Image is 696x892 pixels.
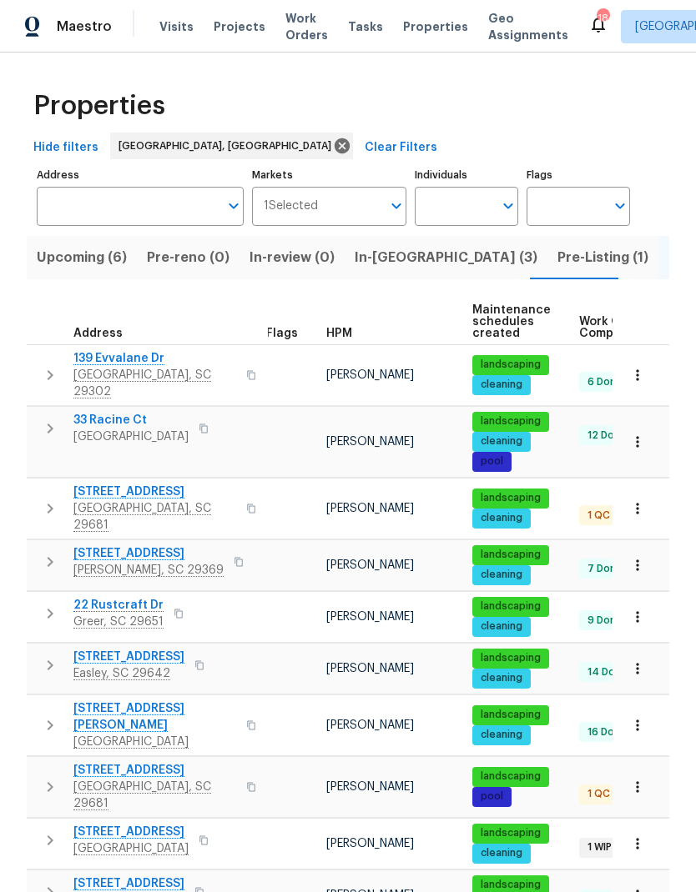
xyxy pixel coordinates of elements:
[474,378,529,392] span: cleaning
[474,358,547,372] span: landscaping
[474,789,510,804] span: pool
[581,509,617,523] span: 1 QC
[326,328,352,339] span: HPM
[474,878,547,892] span: landscaping
[326,719,414,731] span: [PERSON_NAME]
[474,599,547,614] span: landscaping
[579,316,684,339] span: Work Order Completion
[73,412,189,428] span: 33 Racine Ct
[57,18,112,35] span: Maestro
[214,18,265,35] span: Projects
[474,708,547,722] span: landscaping
[581,375,629,389] span: 6 Done
[365,138,437,158] span: Clear Filters
[403,18,468,35] span: Properties
[326,781,414,793] span: [PERSON_NAME]
[326,838,414,849] span: [PERSON_NAME]
[222,194,245,218] button: Open
[474,671,529,685] span: cleaning
[326,663,414,674] span: [PERSON_NAME]
[37,246,127,269] span: Upcoming (6)
[285,10,328,43] span: Work Orders
[385,194,408,218] button: Open
[581,428,633,443] span: 12 Done
[474,434,529,449] span: cleaning
[581,614,629,628] span: 9 Done
[355,246,537,269] span: In-[GEOGRAPHIC_DATA] (3)
[581,665,634,679] span: 14 Done
[474,548,547,562] span: landscaping
[264,199,318,213] span: 1 Selected
[252,170,407,180] label: Markets
[37,170,244,180] label: Address
[348,21,383,33] span: Tasks
[474,414,547,428] span: landscaping
[581,787,617,801] span: 1 QC
[581,725,633,739] span: 16 Done
[474,769,547,784] span: landscaping
[326,611,414,623] span: [PERSON_NAME]
[326,559,414,571] span: [PERSON_NAME]
[358,133,444,163] button: Clear Filters
[497,194,520,218] button: Open
[472,304,551,339] span: Maintenance schedules created
[110,133,353,159] div: [GEOGRAPHIC_DATA], [GEOGRAPHIC_DATA]
[250,246,335,269] span: In-review (0)
[147,246,229,269] span: Pre-reno (0)
[581,562,629,576] span: 7 Done
[73,328,123,339] span: Address
[597,10,608,27] div: 18
[474,846,529,860] span: cleaning
[474,491,547,505] span: landscaping
[474,826,547,840] span: landscaping
[415,170,518,180] label: Individuals
[488,10,568,43] span: Geo Assignments
[474,568,529,582] span: cleaning
[27,133,105,163] button: Hide filters
[33,138,98,158] span: Hide filters
[326,369,414,381] span: [PERSON_NAME]
[474,651,547,665] span: landscaping
[474,454,510,469] span: pool
[474,728,529,742] span: cleaning
[557,246,648,269] span: Pre-Listing (1)
[119,138,338,154] span: [GEOGRAPHIC_DATA], [GEOGRAPHIC_DATA]
[608,194,632,218] button: Open
[73,428,189,445] span: [GEOGRAPHIC_DATA]
[581,840,618,854] span: 1 WIP
[326,503,414,514] span: [PERSON_NAME]
[33,98,165,114] span: Properties
[474,619,529,634] span: cleaning
[474,511,529,525] span: cleaning
[159,18,194,35] span: Visits
[266,328,298,339] span: Flags
[326,436,414,448] span: [PERSON_NAME]
[527,170,630,180] label: Flags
